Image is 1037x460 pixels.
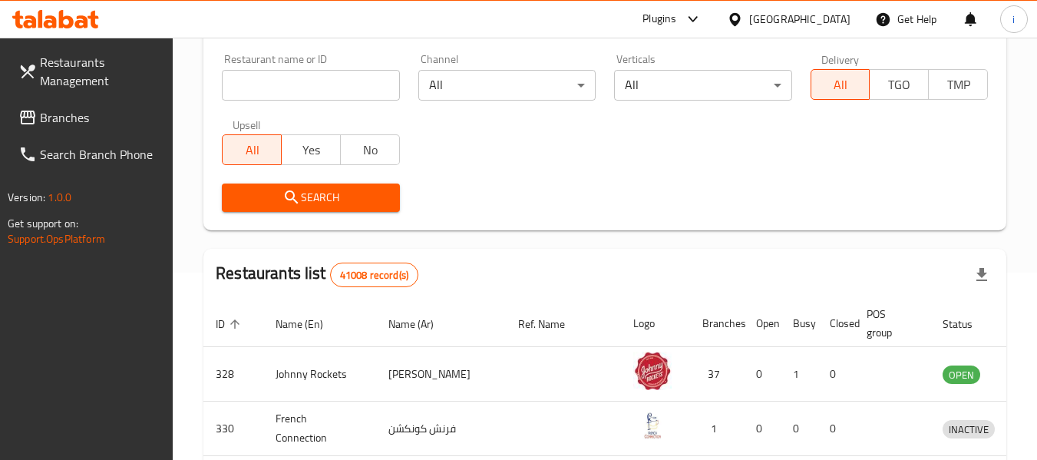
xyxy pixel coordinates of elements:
button: Yes [281,134,341,165]
span: Get support on: [8,213,78,233]
span: Status [943,315,992,333]
span: Search [234,188,387,207]
span: ID [216,315,245,333]
label: Upsell [233,119,261,130]
a: Search Branch Phone [6,136,173,173]
div: [GEOGRAPHIC_DATA] [749,11,850,28]
span: i [1012,11,1015,28]
span: Restaurants Management [40,53,161,90]
td: 330 [203,402,263,456]
button: All [811,69,870,100]
div: OPEN [943,366,980,384]
button: Search [222,184,399,212]
td: 0 [817,402,854,456]
span: 41008 record(s) [331,268,418,283]
a: Restaurants Management [6,44,173,99]
button: All [222,134,282,165]
div: All [418,70,596,101]
div: Total records count [330,263,418,287]
th: Logo [621,300,690,347]
div: INACTIVE [943,420,995,438]
h2: Restaurant search [222,17,988,40]
td: [PERSON_NAME] [376,347,506,402]
button: TGO [869,69,929,100]
td: 1 [690,402,744,456]
div: Plugins [642,10,676,28]
td: فرنش كونكشن [376,402,506,456]
span: Yes [288,139,335,161]
span: Name (Ar) [388,315,454,333]
a: Branches [6,99,173,136]
th: Branches [690,300,744,347]
td: 0 [781,402,817,456]
span: Search Branch Phone [40,145,161,164]
span: Name (En) [276,315,343,333]
td: 0 [744,402,781,456]
span: Version: [8,187,45,207]
span: 1.0.0 [48,187,71,207]
div: All [614,70,791,101]
td: 328 [203,347,263,402]
a: Support.OpsPlatform [8,229,105,249]
span: Ref. Name [518,315,585,333]
span: OPEN [943,366,980,384]
button: TMP [928,69,988,100]
input: Search for restaurant name or ID.. [222,70,399,101]
h2: Restaurants list [216,262,418,287]
td: 0 [744,347,781,402]
div: Export file [963,256,1000,293]
td: 37 [690,347,744,402]
th: Closed [817,300,854,347]
th: Busy [781,300,817,347]
td: French Connection [263,402,376,456]
span: All [229,139,276,161]
label: Delivery [821,54,860,65]
th: Open [744,300,781,347]
button: No [340,134,400,165]
img: Johnny Rockets [633,352,672,390]
span: TMP [935,74,982,96]
span: INACTIVE [943,421,995,438]
img: French Connection [633,406,672,445]
span: TGO [876,74,923,96]
td: 1 [781,347,817,402]
span: Branches [40,108,161,127]
span: POS group [867,305,912,342]
td: Johnny Rockets [263,347,376,402]
td: 0 [817,347,854,402]
span: No [347,139,394,161]
span: All [817,74,864,96]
